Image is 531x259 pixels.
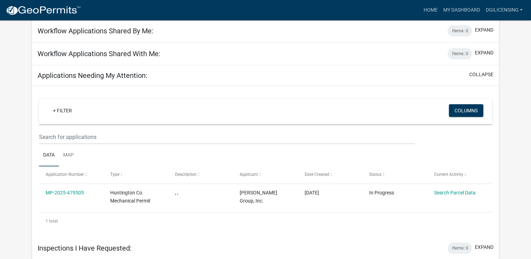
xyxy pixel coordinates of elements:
a: Map [59,144,78,167]
div: Items: 0 [447,25,472,36]
button: collapse [469,71,493,78]
datatable-header-cell: Applicant [233,166,298,183]
span: Description [175,172,197,177]
div: Items: 0 [447,243,472,254]
span: Current Activity [434,172,463,177]
button: expand [475,49,493,57]
input: Search for applications [39,130,415,144]
span: Applicant [240,172,258,177]
datatable-header-cell: Description [168,166,233,183]
div: 1 total [39,212,492,230]
h5: Applications Needing My Attention: [38,71,147,80]
a: + Filter [47,104,78,117]
a: Search Parcel Data [434,190,475,195]
div: collapse [32,86,499,237]
a: Home [420,4,440,17]
span: , , [175,190,178,195]
button: expand [475,26,493,34]
span: 09/16/2025 [305,190,319,195]
div: Items: 0 [447,48,472,59]
h5: Workflow Applications Shared With Me: [38,49,160,58]
datatable-header-cell: Type [104,166,168,183]
button: Columns [449,104,483,117]
a: My Dashboard [440,4,483,17]
span: Application Number [46,172,84,177]
datatable-header-cell: Status [363,166,427,183]
span: In Progress [369,190,394,195]
a: MP-2025-479505 [46,190,84,195]
datatable-header-cell: Date Created [298,166,362,183]
a: dgilicensing [483,4,525,17]
span: Status [369,172,381,177]
h5: Workflow Applications Shared By Me: [38,27,153,35]
span: Huntington Co. Mechanical Permit [110,190,151,204]
span: Type [110,172,119,177]
datatable-header-cell: Application Number [39,166,104,183]
h5: Inspections I Have Requested: [38,244,132,252]
a: Data [39,144,59,167]
span: Date Created [305,172,329,177]
datatable-header-cell: Current Activity [427,166,492,183]
span: Dilling Group, Inc. [240,190,277,204]
button: expand [475,244,493,251]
